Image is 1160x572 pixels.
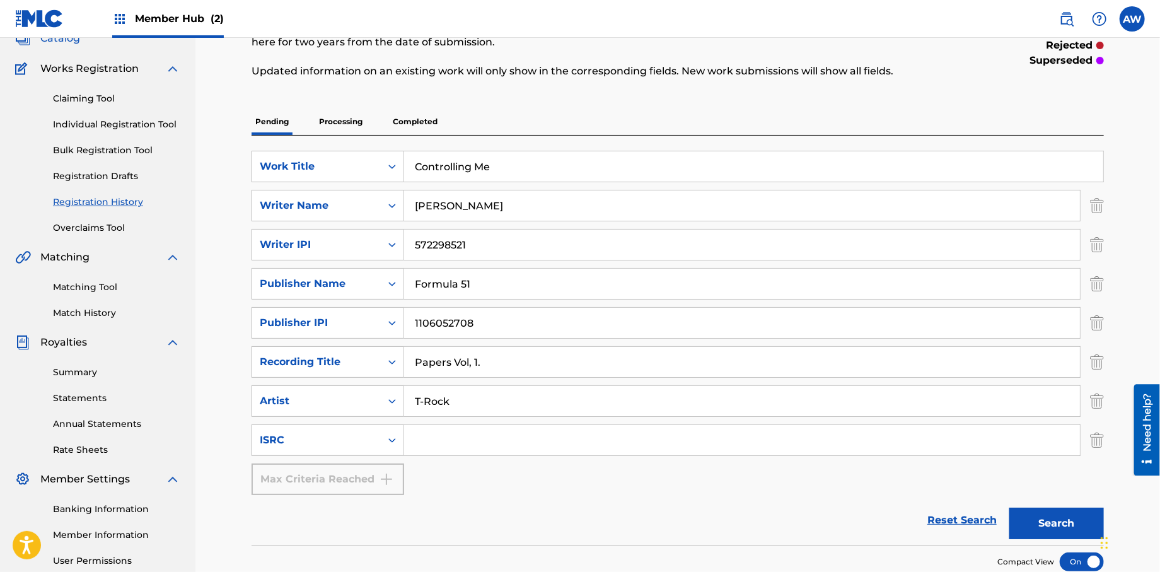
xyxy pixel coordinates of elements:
p: Pending [252,108,293,135]
img: expand [165,472,180,487]
a: Public Search [1054,6,1079,32]
a: Matching Tool [53,281,180,294]
div: Writer IPI [260,237,373,252]
p: Updated information on an existing work will only show in the corresponding fields. New work subm... [252,64,908,79]
button: Search [1009,508,1104,539]
img: expand [165,335,180,350]
img: expand [165,250,180,265]
a: Member Information [53,528,180,542]
form: Search Form [252,151,1104,546]
a: Match History [53,306,180,320]
a: Registration Drafts [53,170,180,183]
img: Matching [15,250,31,265]
img: Delete Criterion [1090,385,1104,417]
img: Works Registration [15,61,32,76]
img: Delete Criterion [1090,229,1104,260]
img: Royalties [15,335,30,350]
img: Delete Criterion [1090,346,1104,378]
span: Compact View [997,556,1054,568]
p: Processing [315,108,366,135]
a: Banking Information [53,503,180,516]
img: Delete Criterion [1090,268,1104,300]
div: ISRC [260,433,373,448]
div: Recording Title [260,354,373,370]
div: Help [1087,6,1112,32]
a: Claiming Tool [53,92,180,105]
img: Delete Criterion [1090,190,1104,221]
img: expand [165,61,180,76]
span: Member Settings [40,472,130,487]
iframe: Chat Widget [1097,511,1160,572]
span: Member Hub [135,11,224,26]
p: Completed [389,108,441,135]
a: Reset Search [921,506,1003,534]
div: Writer Name [260,198,373,213]
a: User Permissions [53,554,180,568]
div: Artist [260,394,373,409]
img: search [1059,11,1074,26]
span: Catalog [40,31,80,46]
p: superseded [1029,53,1093,68]
a: Statements [53,392,180,405]
a: Individual Registration Tool [53,118,180,131]
img: help [1092,11,1107,26]
img: Delete Criterion [1090,307,1104,339]
img: Top Rightsholders [112,11,127,26]
span: Matching [40,250,90,265]
a: Rate Sheets [53,443,180,457]
a: Registration History [53,196,180,209]
iframe: Resource Center [1125,384,1160,476]
div: Publisher IPI [260,315,373,330]
a: Summary [53,366,180,379]
div: Need help? [14,9,31,67]
div: Work Title [260,159,373,174]
a: Bulk Registration Tool [53,144,180,157]
a: CatalogCatalog [15,31,80,46]
img: Catalog [15,31,30,46]
div: User Menu [1120,6,1145,32]
span: Works Registration [40,61,139,76]
img: Delete Criterion [1090,424,1104,456]
div: Drag [1101,524,1108,562]
span: Royalties [40,335,87,350]
a: Overclaims Tool [53,221,180,235]
span: (2) [211,13,224,25]
a: Annual Statements [53,417,180,431]
p: rejected [1046,38,1093,53]
div: Publisher Name [260,276,373,291]
img: MLC Logo [15,9,64,28]
img: Member Settings [15,472,30,487]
